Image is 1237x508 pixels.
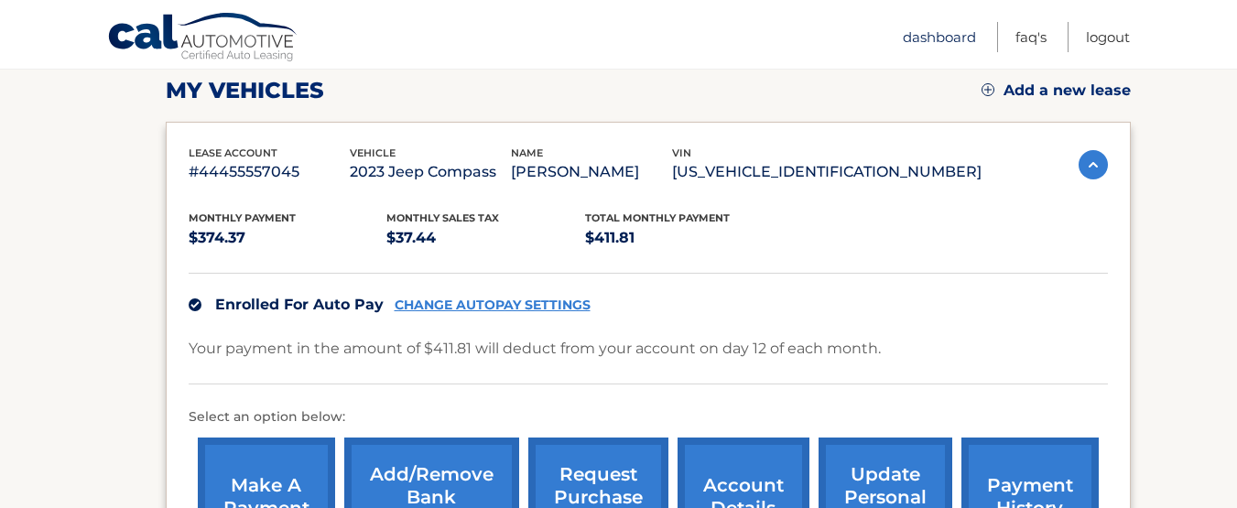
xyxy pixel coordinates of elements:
img: add.svg [982,83,994,96]
a: Dashboard [903,22,976,52]
p: #44455557045 [189,159,350,185]
p: Your payment in the amount of $411.81 will deduct from your account on day 12 of each month. [189,336,881,362]
p: 2023 Jeep Compass [350,159,511,185]
a: Logout [1086,22,1130,52]
p: $374.37 [189,225,387,251]
span: lease account [189,146,277,159]
span: Monthly sales Tax [386,211,499,224]
img: check.svg [189,298,201,311]
p: [US_VEHICLE_IDENTIFICATION_NUMBER] [672,159,982,185]
span: vehicle [350,146,396,159]
a: Cal Automotive [107,12,299,65]
a: CHANGE AUTOPAY SETTINGS [395,297,591,313]
span: Total Monthly Payment [585,211,730,224]
span: Monthly Payment [189,211,296,224]
span: vin [672,146,691,159]
img: accordion-active.svg [1079,150,1108,179]
span: name [511,146,543,159]
p: [PERSON_NAME] [511,159,672,185]
a: Add a new lease [982,81,1131,100]
p: Select an option below: [189,406,1108,428]
span: Enrolled For Auto Pay [215,296,384,313]
p: $37.44 [386,225,585,251]
a: FAQ's [1015,22,1047,52]
h2: my vehicles [166,77,324,104]
p: $411.81 [585,225,784,251]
